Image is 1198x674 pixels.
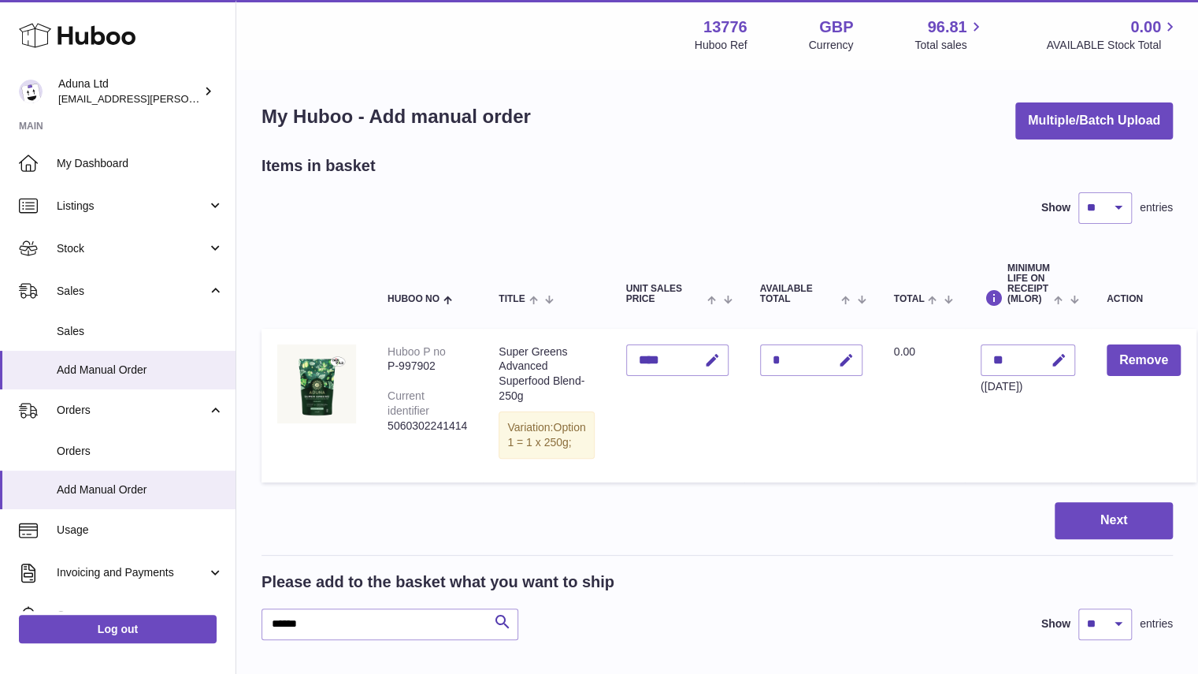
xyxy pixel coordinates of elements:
[894,345,915,358] span: 0.00
[1041,200,1070,215] label: Show
[981,379,1075,394] div: ([DATE])
[1015,102,1173,140] button: Multiple/Batch Upload
[483,329,610,482] td: Super Greens Advanced Superfood Blend- 250g
[57,284,207,299] span: Sales
[57,324,224,339] span: Sales
[388,389,429,417] div: Current identifier
[1046,38,1179,53] span: AVAILABLE Stock Total
[695,38,747,53] div: Huboo Ref
[914,38,985,53] span: Total sales
[1046,17,1179,53] a: 0.00 AVAILABLE Stock Total
[894,294,925,304] span: Total
[1140,616,1173,631] span: entries
[499,294,525,304] span: Title
[57,156,224,171] span: My Dashboard
[57,199,207,214] span: Listings
[626,284,704,304] span: Unit Sales Price
[1055,502,1173,539] button: Next
[57,608,224,623] span: Cases
[809,38,854,53] div: Currency
[1107,344,1181,377] button: Remove
[388,419,467,434] div: 5060302241414
[388,294,440,304] span: Huboo no
[277,344,356,423] img: Super Greens Advanced Superfood Blend- 250g
[57,444,224,459] span: Orders
[19,80,43,103] img: deborahe.kamara@aduna.com
[261,155,376,177] h2: Items in basket
[1041,616,1070,631] label: Show
[57,403,207,418] span: Orders
[499,411,594,459] div: Variation:
[57,241,207,256] span: Stock
[819,17,853,38] strong: GBP
[19,615,217,643] a: Log out
[1107,294,1181,304] div: Action
[927,17,966,38] span: 96.81
[261,104,531,129] h1: My Huboo - Add manual order
[760,284,838,304] span: AVAILABLE Total
[1130,17,1161,38] span: 0.00
[57,523,224,538] span: Usage
[58,92,400,105] span: [EMAIL_ADDRESS][PERSON_NAME][PERSON_NAME][DOMAIN_NAME]
[58,76,200,106] div: Aduna Ltd
[57,565,207,580] span: Invoicing and Payments
[388,345,446,358] div: Huboo P no
[57,482,224,497] span: Add Manual Order
[1140,200,1173,215] span: entries
[1007,263,1051,305] span: Minimum Life On Receipt (MLOR)
[388,359,467,374] div: P-997902
[261,572,614,593] h2: Please add to the basket what you want to ship
[57,363,224,378] span: Add Manual Order
[914,17,985,53] a: 96.81 Total sales
[703,17,747,38] strong: 13776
